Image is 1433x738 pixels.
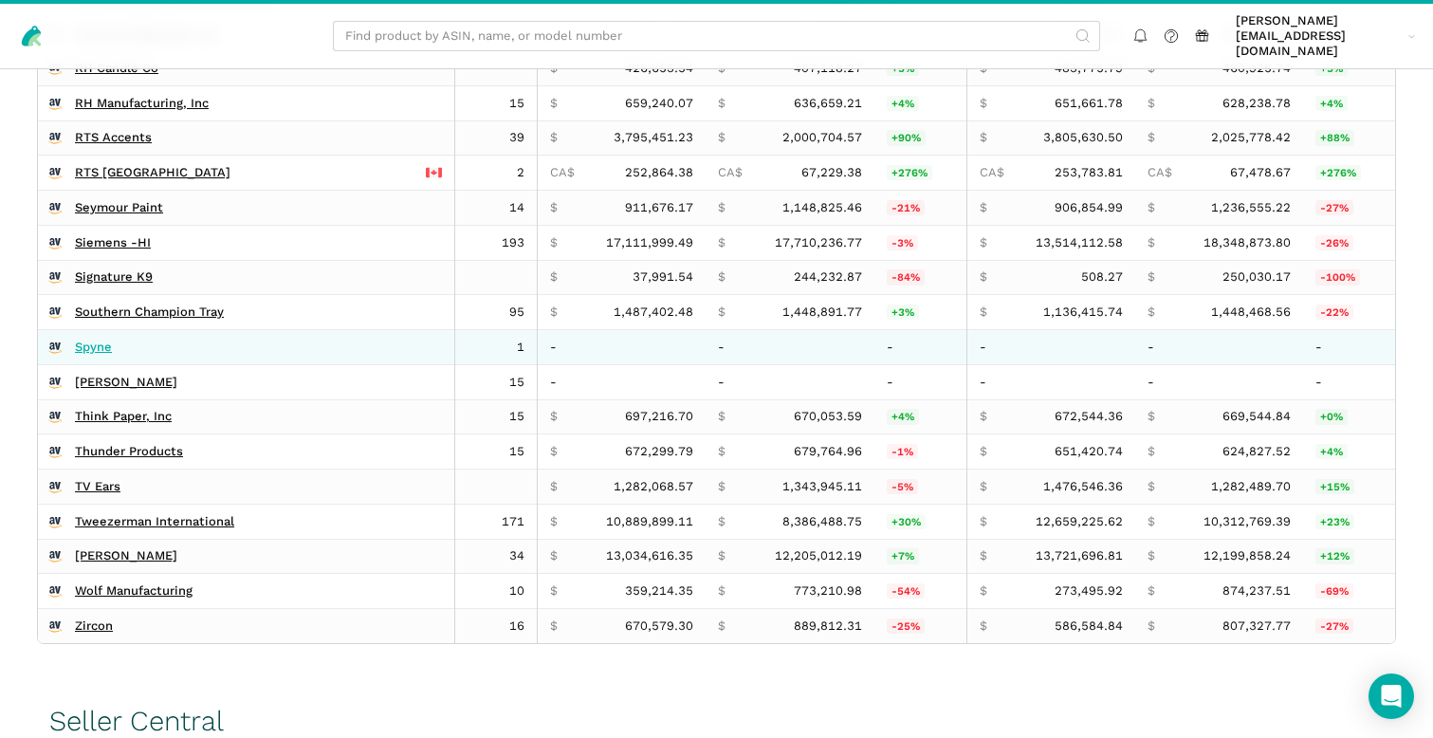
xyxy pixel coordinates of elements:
[75,548,177,563] a: [PERSON_NAME]
[1230,165,1291,180] span: 67,478.67
[718,444,726,459] span: $
[1148,269,1155,285] span: $
[801,165,862,180] span: 67,229.38
[1036,548,1123,563] span: 13,721,696.81
[606,514,693,529] span: 10,889,899.11
[454,434,537,470] td: 15
[550,583,558,599] span: $
[1303,225,1395,260] td: -26.35%
[874,539,966,574] td: 6.80%
[1303,85,1395,120] td: 3.73%
[1303,330,1395,365] td: -
[1222,409,1291,424] span: 669,544.84
[718,548,726,563] span: $
[794,444,862,459] span: 679,764.96
[887,583,925,599] span: -54%
[1081,269,1123,285] span: 508.27
[454,539,537,574] td: 34
[874,574,966,609] td: -53.54%
[706,364,873,399] td: -
[1148,409,1155,424] span: $
[782,130,862,145] span: 2,000,704.57
[75,514,234,529] a: Tweezerman International
[980,444,987,459] span: $
[980,304,987,320] span: $
[1315,200,1353,215] span: -27%
[614,479,693,494] span: 1,282,068.57
[1315,548,1354,563] span: +12%
[1148,96,1155,111] span: $
[550,165,575,180] span: CA$
[874,609,966,643] td: -24.64%
[980,96,987,111] span: $
[75,130,152,145] a: RTS Accents
[980,479,987,494] span: $
[1203,514,1291,529] span: 10,312,769.39
[980,409,987,424] span: $
[1303,504,1395,539] td: 22.75%
[454,330,537,365] td: 1
[775,548,862,563] span: 12,205,012.19
[782,304,862,320] span: 1,448,891.77
[718,618,726,634] span: $
[1315,514,1354,529] span: +23%
[1222,583,1291,599] span: 874,237.51
[454,364,537,399] td: 15
[980,618,987,634] span: $
[1055,165,1123,180] span: 253,783.81
[75,304,224,320] a: Southern Champion Tray
[1148,618,1155,634] span: $
[1315,479,1354,494] span: +15%
[718,304,726,320] span: $
[1303,295,1395,330] td: -21.54%
[1211,479,1291,494] span: 1,282,489.70
[1315,618,1353,634] span: -27%
[1148,130,1155,145] span: $
[454,504,537,539] td: 171
[1303,399,1395,434] td: 0.45%
[1135,364,1303,399] td: -
[625,200,693,215] span: 911,676.17
[75,375,177,390] a: [PERSON_NAME]
[966,364,1135,399] td: -
[1055,583,1123,599] span: 273,495.92
[1315,444,1348,459] span: +4%
[1203,548,1291,563] span: 12,199,858.24
[1148,165,1172,180] span: CA$
[1222,96,1291,111] span: 628,238.78
[1211,304,1291,320] span: 1,448,468.56
[874,399,966,434] td: 4.05%
[1315,165,1361,180] span: +276%
[1315,583,1353,599] span: -69%
[1303,434,1395,470] td: 4.26%
[718,514,726,529] span: $
[1222,269,1291,285] span: 250,030.17
[550,514,558,529] span: $
[1369,673,1414,719] div: Open Intercom Messenger
[550,96,558,111] span: $
[794,269,862,285] span: 244,232.87
[333,21,1100,52] input: Find product by ASIN, name, or model number
[550,130,558,145] span: $
[550,200,558,215] span: $
[718,165,743,180] span: CA$
[1222,618,1291,634] span: 807,327.77
[625,96,693,111] span: 659,240.07
[454,399,537,434] td: 15
[980,583,987,599] span: $
[1148,304,1155,320] span: $
[1203,235,1291,250] span: 18,348,873.80
[887,269,925,285] span: -84%
[1230,10,1422,63] a: [PERSON_NAME][EMAIL_ADDRESS][DOMAIN_NAME]
[718,235,726,250] span: $
[1222,444,1291,459] span: 624,827.52
[75,583,193,599] a: Wolf Manufacturing
[454,191,537,226] td: 14
[1055,96,1123,111] span: 651,661.78
[874,156,966,191] td: 276.12%
[887,514,926,529] span: +30%
[1303,574,1395,609] td: -68.72%
[75,409,172,424] a: Think Paper, Inc
[614,130,693,145] span: 3,795,451.23
[718,96,726,111] span: $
